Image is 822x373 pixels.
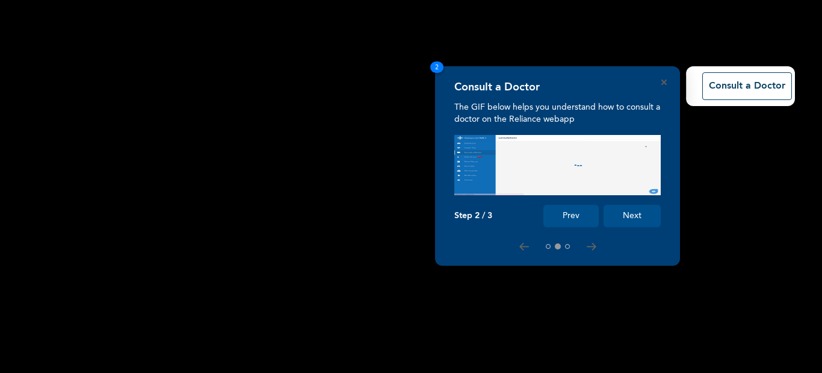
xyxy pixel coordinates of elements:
[454,135,661,195] img: consult_tour.f0374f2500000a21e88d.gif
[454,101,661,125] p: The GIF below helps you understand how to consult a doctor on the Reliance webapp
[543,205,599,227] button: Prev
[702,72,792,100] button: Consult a Doctor
[661,80,667,85] button: Close
[454,81,540,94] h4: Consult a Doctor
[454,211,492,221] p: Step 2 / 3
[604,205,661,227] button: Next
[430,61,443,73] span: 2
